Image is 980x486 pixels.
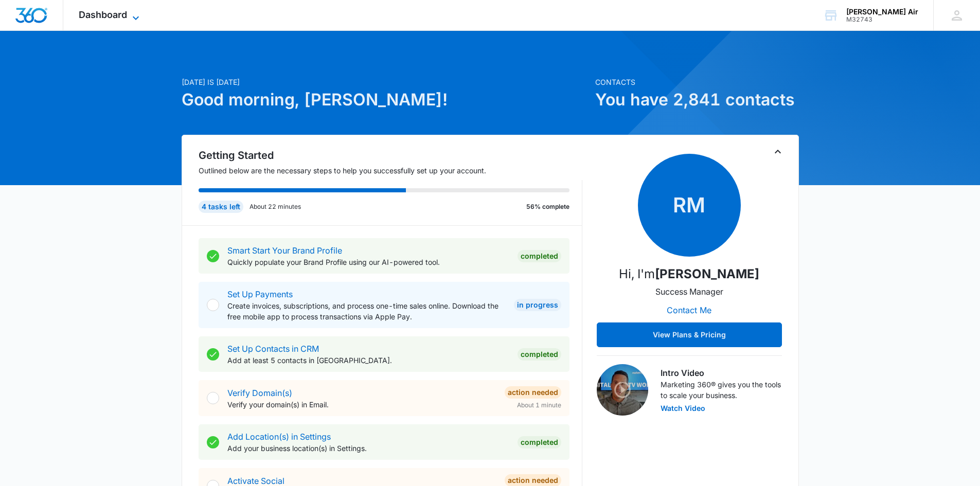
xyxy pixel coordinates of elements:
[772,146,784,158] button: Toggle Collapse
[227,257,509,267] p: Quickly populate your Brand Profile using our AI-powered tool.
[595,87,799,112] h1: You have 2,841 contacts
[227,476,284,486] a: Activate Social
[518,436,561,448] div: Completed
[182,87,589,112] h1: Good morning, [PERSON_NAME]!
[517,401,561,410] span: About 1 minute
[79,9,127,20] span: Dashboard
[655,285,723,298] p: Success Manager
[227,289,293,299] a: Set Up Payments
[661,367,782,379] h3: Intro Video
[227,399,496,410] p: Verify your domain(s) in Email.
[661,379,782,401] p: Marketing 360® gives you the tools to scale your business.
[199,148,582,163] h2: Getting Started
[518,348,561,361] div: Completed
[514,299,561,311] div: In Progress
[505,386,561,399] div: Action Needed
[595,77,799,87] p: Contacts
[227,443,509,454] p: Add your business location(s) in Settings.
[846,8,918,16] div: account name
[227,355,509,366] p: Add at least 5 contacts in [GEOGRAPHIC_DATA].
[227,300,506,322] p: Create invoices, subscriptions, and process one-time sales online. Download the free mobile app t...
[638,154,741,257] span: RM
[597,364,648,416] img: Intro Video
[199,165,582,176] p: Outlined below are the necessary steps to help you successfully set up your account.
[526,202,569,211] p: 56% complete
[250,202,301,211] p: About 22 minutes
[518,250,561,262] div: Completed
[227,388,292,398] a: Verify Domain(s)
[227,245,342,256] a: Smart Start Your Brand Profile
[656,298,722,322] button: Contact Me
[619,265,759,283] p: Hi, I'm
[199,201,243,213] div: 4 tasks left
[227,431,331,442] a: Add Location(s) in Settings
[655,266,759,281] strong: [PERSON_NAME]
[661,405,705,412] button: Watch Video
[182,77,589,87] p: [DATE] is [DATE]
[597,322,782,347] button: View Plans & Pricing
[846,16,918,23] div: account id
[227,344,319,354] a: Set Up Contacts in CRM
